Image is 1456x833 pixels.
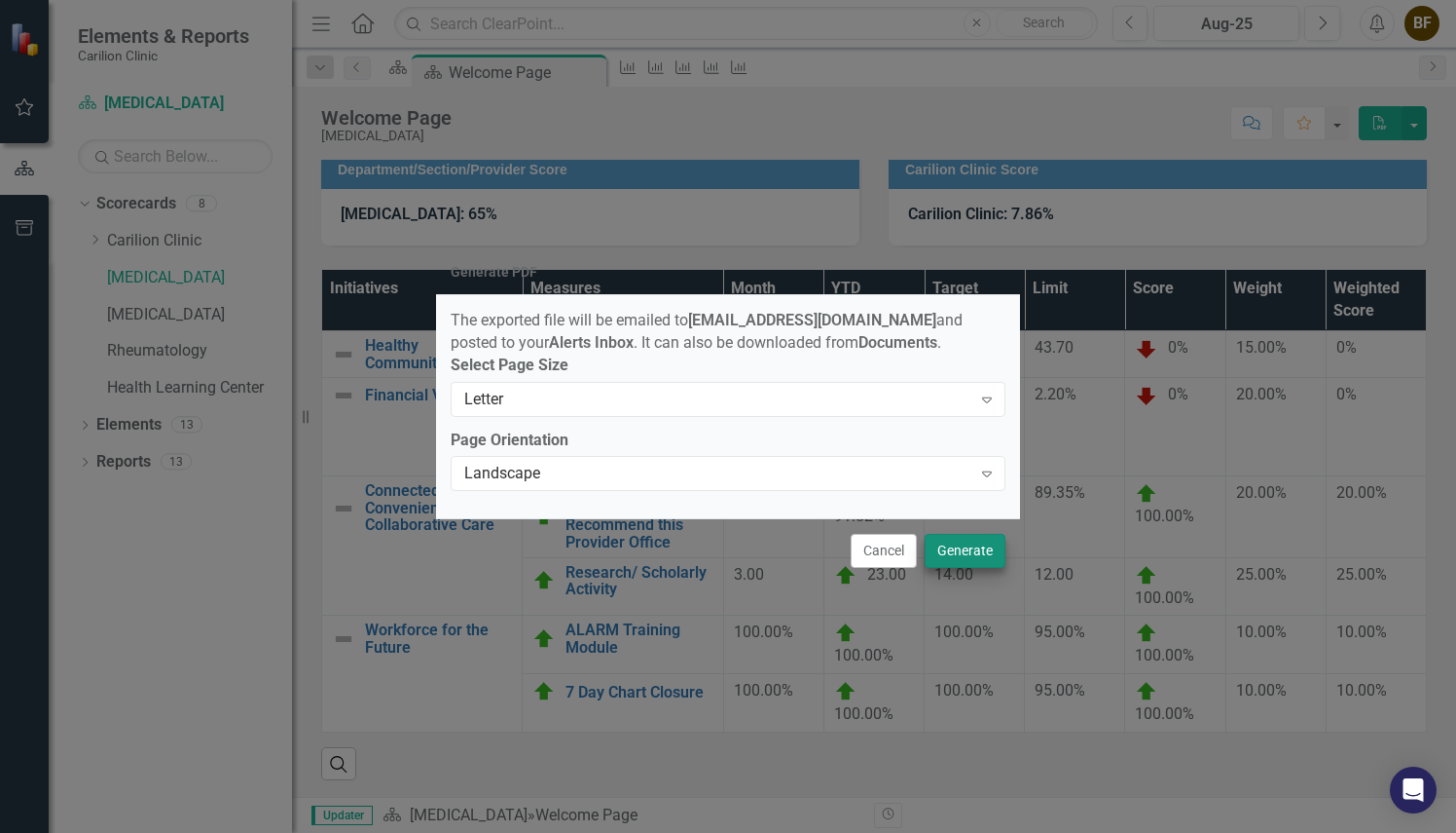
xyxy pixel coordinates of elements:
span: The exported file will be emailed to and posted to your . It can also be downloaded from . [451,311,963,352]
label: Page Orientation [451,430,1005,452]
label: Select Page Size [451,355,1005,377]
strong: Documents [858,333,937,352]
div: Generate PDF [451,265,537,280]
strong: [EMAIL_ADDRESS][DOMAIN_NAME] [688,311,936,329]
button: Generate [925,534,1005,568]
div: Open Intercom Messenger [1390,767,1437,814]
strong: Alerts Inbox [549,333,634,352]
button: Cancel [851,534,917,568]
div: Landscape [464,463,971,485]
div: Letter [464,388,971,410]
